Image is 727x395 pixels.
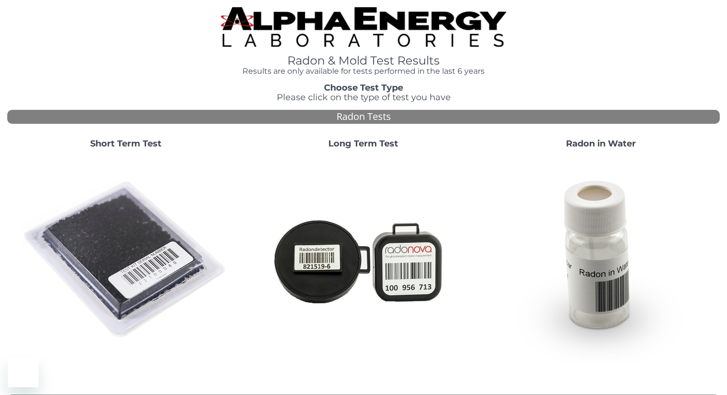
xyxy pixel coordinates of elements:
[498,157,705,364] img: RadoninWater.jpg
[260,157,467,364] img: Radtrak2vsRadtrak3.jpg
[221,54,506,67] h1: Radon & Mold Test Results
[8,356,39,387] iframe: Button to launch messaging window
[7,110,720,124] div: Radon Tests
[22,157,229,364] img: ShortTerm.jpg
[221,7,506,47] img: TightCrop.jpg
[566,138,636,149] strong: Radon in Water
[328,138,398,149] strong: Long Term Test
[277,92,451,103] span: Please click on the type of test you have
[90,138,162,149] strong: Short Term Test
[221,67,506,76] h4: Results are only available for tests performed in the last 6 years
[324,82,403,93] strong: Choose Test Type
